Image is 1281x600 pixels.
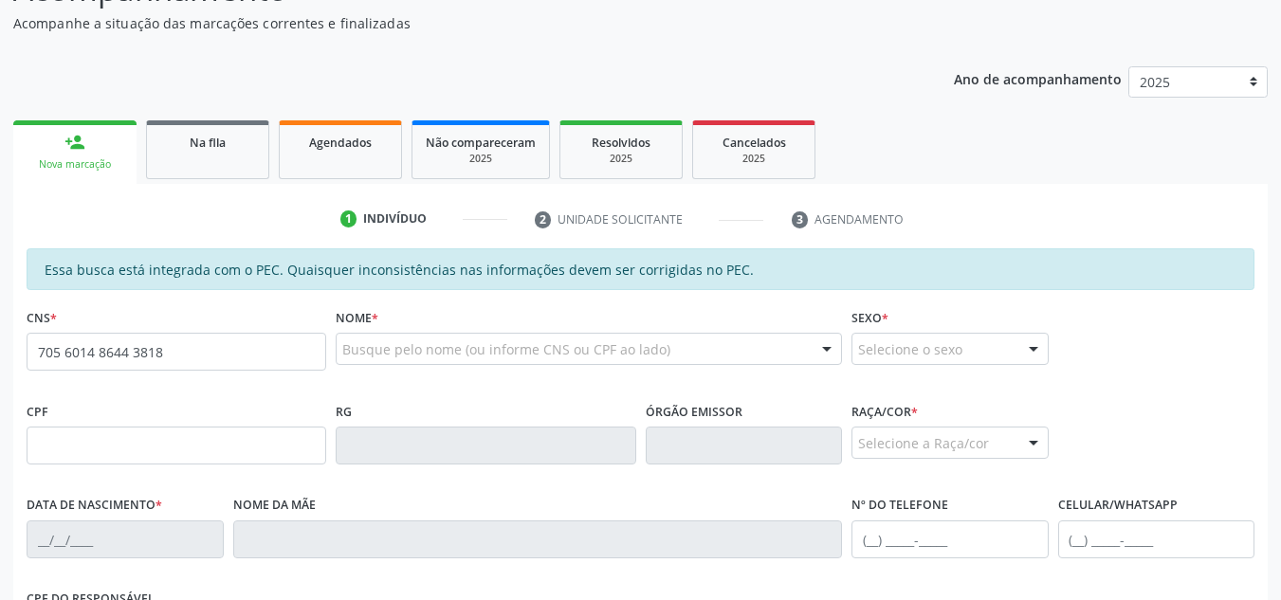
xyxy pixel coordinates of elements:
div: 1 [340,210,357,227]
label: RG [336,397,352,427]
label: CPF [27,397,48,427]
label: Órgão emissor [646,397,742,427]
div: 2025 [574,152,668,166]
p: Ano de acompanhamento [954,66,1122,90]
label: Data de nascimento [27,491,162,520]
span: Não compareceram [426,135,536,151]
label: Nome da mãe [233,491,316,520]
span: Agendados [309,135,372,151]
label: Nome [336,303,378,333]
span: Selecione a Raça/cor [858,433,989,453]
div: 2025 [426,152,536,166]
input: (__) _____-_____ [1058,520,1255,558]
p: Acompanhe a situação das marcações correntes e finalizadas [13,13,891,33]
span: Cancelados [723,135,786,151]
label: Sexo [851,303,888,333]
div: Essa busca está integrada com o PEC. Quaisquer inconsistências nas informações devem ser corrigid... [27,248,1254,290]
div: person_add [64,132,85,153]
div: 2025 [706,152,801,166]
label: Raça/cor [851,397,918,427]
span: Selecione o sexo [858,339,962,359]
input: (__) _____-_____ [851,520,1049,558]
span: Na fila [190,135,226,151]
div: Indivíduo [363,210,427,227]
label: Nº do Telefone [851,491,948,520]
label: CNS [27,303,57,333]
label: Celular/WhatsApp [1058,491,1178,520]
span: Busque pelo nome (ou informe CNS ou CPF ao lado) [342,339,670,359]
div: Nova marcação [27,157,123,172]
span: Resolvidos [592,135,650,151]
input: __/__/____ [27,520,224,558]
